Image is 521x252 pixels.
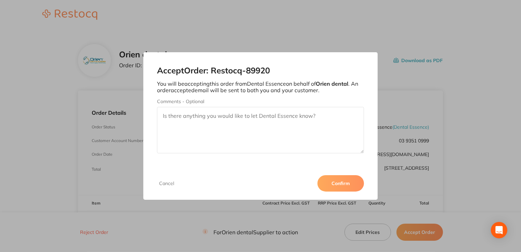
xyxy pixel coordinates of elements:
h2: Accept Order: Restocq- 89920 [157,66,364,75]
label: Comments - Optional [157,99,364,104]
button: Cancel [157,180,176,186]
p: You will be accepting this order from Dental Essence on behalf of . An order accepted email will ... [157,81,364,93]
div: Open Intercom Messenger [491,222,507,238]
b: Orien dental [316,80,348,87]
button: Confirm [317,175,364,192]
